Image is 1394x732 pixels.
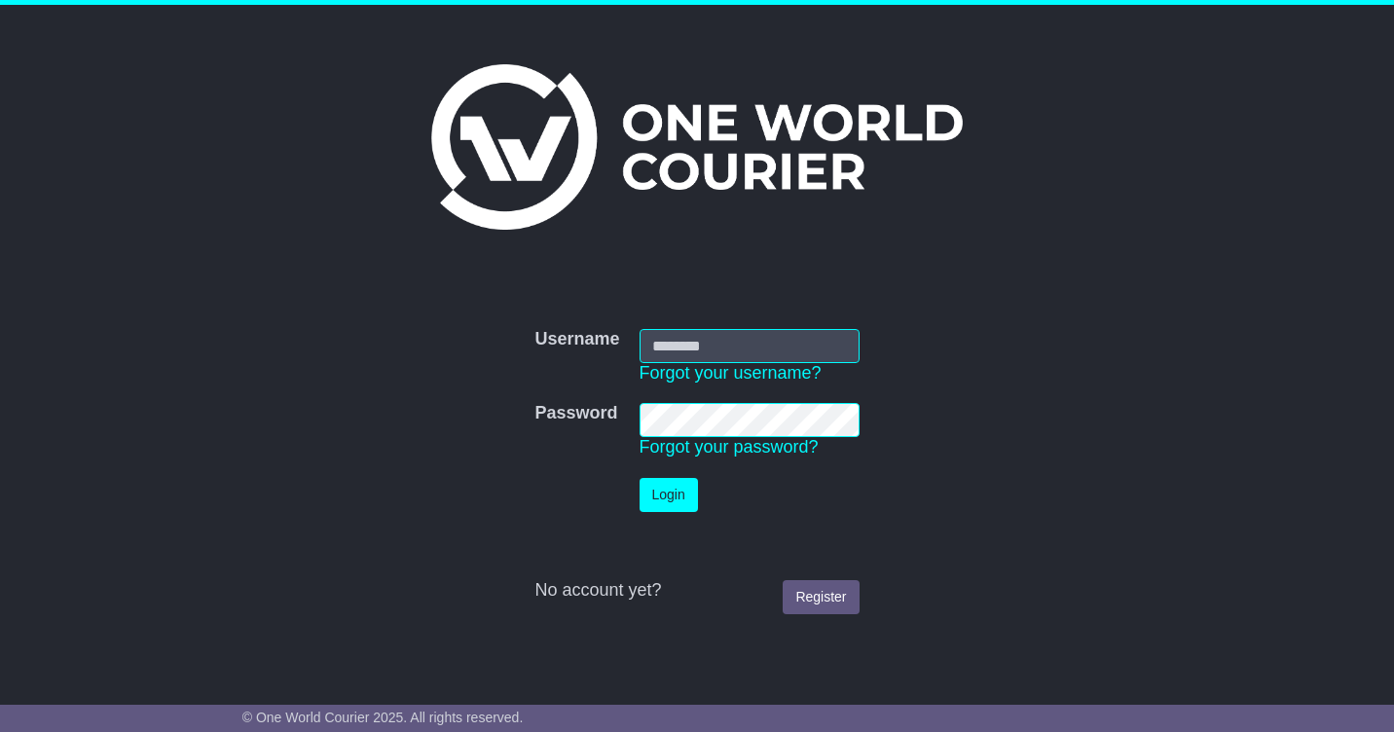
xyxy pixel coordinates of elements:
a: Register [783,580,859,614]
button: Login [640,478,698,512]
a: Forgot your username? [640,363,822,383]
span: © One World Courier 2025. All rights reserved. [242,710,524,725]
img: One World [431,64,963,230]
label: Password [534,403,617,424]
div: No account yet? [534,580,859,602]
a: Forgot your password? [640,437,819,457]
label: Username [534,329,619,350]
